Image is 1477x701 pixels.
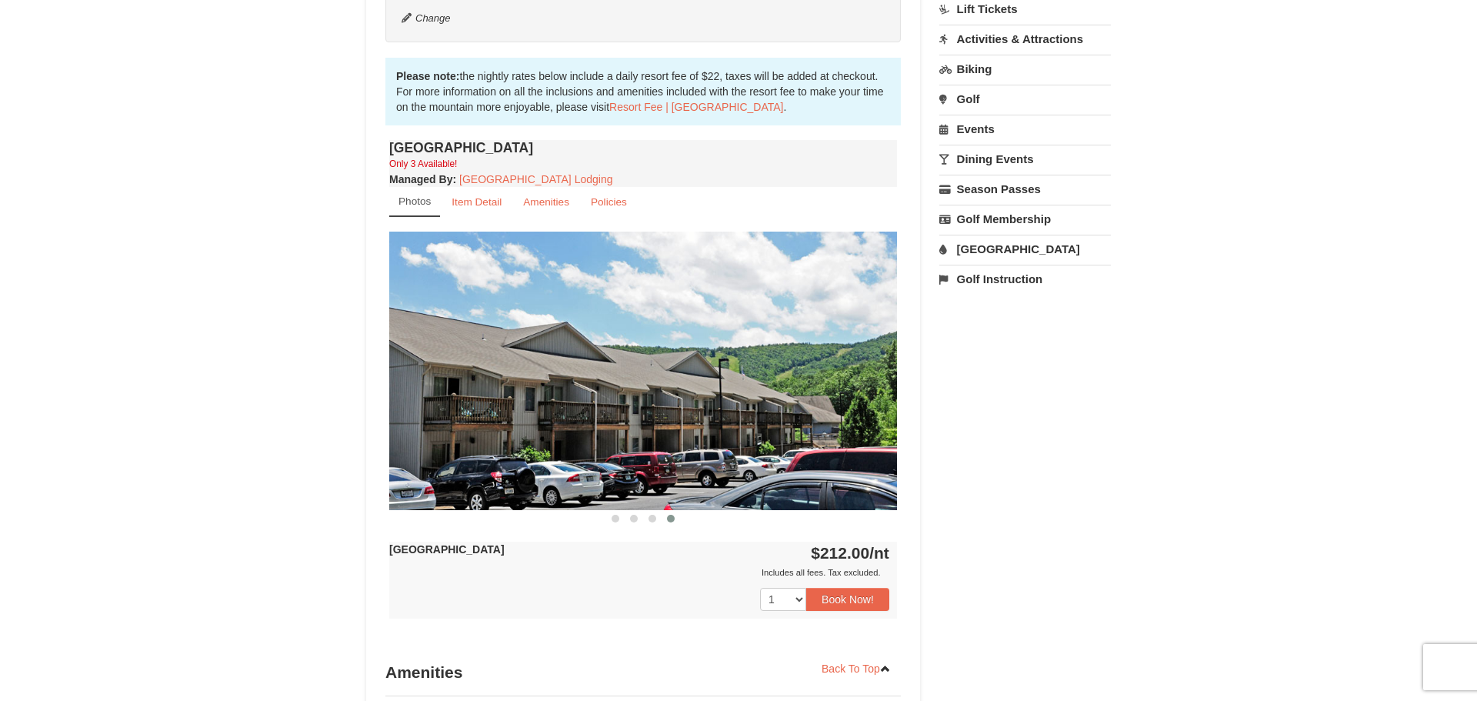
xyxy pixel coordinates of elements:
h3: Amenities [385,657,901,688]
strong: $212.00 [811,544,889,562]
a: Golf [939,85,1111,113]
a: Golf Instruction [939,265,1111,293]
a: Season Passes [939,175,1111,203]
div: the nightly rates below include a daily resort fee of $22, taxes will be added at checkout. For m... [385,58,901,125]
strong: : [389,173,456,185]
small: Amenities [523,196,569,208]
strong: [GEOGRAPHIC_DATA] [389,543,505,556]
a: Policies [581,187,637,217]
button: Book Now! [806,588,889,611]
a: Biking [939,55,1111,83]
a: Dining Events [939,145,1111,173]
button: Change [401,10,452,27]
a: Item Detail [442,187,512,217]
h4: [GEOGRAPHIC_DATA] [389,140,897,155]
strong: Please note: [396,70,459,82]
div: Includes all fees. Tax excluded. [389,565,889,580]
a: Resort Fee | [GEOGRAPHIC_DATA] [609,101,783,113]
a: Amenities [513,187,579,217]
small: Policies [591,196,627,208]
a: Back To Top [812,657,901,680]
a: Photos [389,187,440,217]
a: Golf Membership [939,205,1111,233]
a: [GEOGRAPHIC_DATA] [939,235,1111,263]
small: Photos [398,195,431,207]
span: Managed By [389,173,452,185]
small: Only 3 Available! [389,159,457,169]
a: Events [939,115,1111,143]
a: [GEOGRAPHIC_DATA] Lodging [459,173,612,185]
small: Item Detail [452,196,502,208]
span: /nt [869,544,889,562]
a: Activities & Attractions [939,25,1111,53]
img: 18876286-40-c42fb63f.jpg [389,232,897,509]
